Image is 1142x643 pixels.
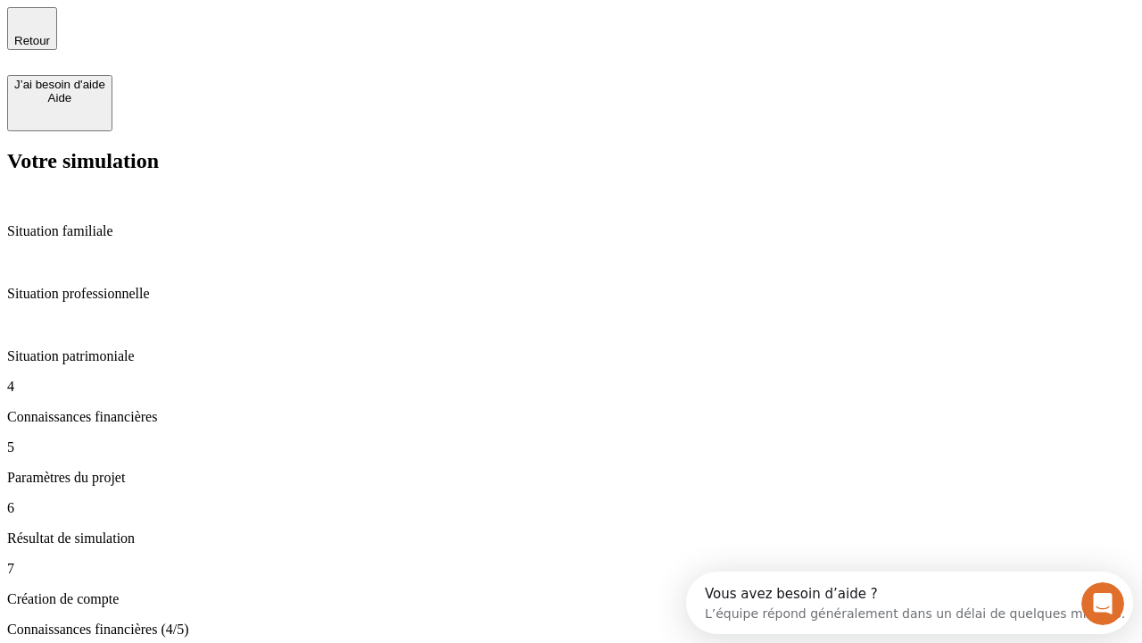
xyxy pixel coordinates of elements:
[7,409,1135,425] p: Connaissances financières
[14,78,105,91] div: J’ai besoin d'aide
[7,7,57,50] button: Retour
[14,91,105,104] div: Aide
[7,591,1135,607] p: Création de compte
[7,439,1135,455] p: 5
[7,149,1135,173] h2: Votre simulation
[19,29,439,48] div: L’équipe répond généralement dans un délai de quelques minutes.
[7,7,492,56] div: Ouvrir le Messenger Intercom
[7,348,1135,364] p: Situation patrimoniale
[7,530,1135,547] p: Résultat de simulation
[686,572,1133,634] iframe: Intercom live chat discovery launcher
[7,286,1135,302] p: Situation professionnelle
[7,75,112,131] button: J’ai besoin d'aideAide
[1081,582,1124,625] iframe: Intercom live chat
[7,561,1135,577] p: 7
[14,34,50,47] span: Retour
[7,500,1135,516] p: 6
[7,223,1135,239] p: Situation familiale
[7,379,1135,395] p: 4
[7,622,1135,638] p: Connaissances financières (4/5)
[7,470,1135,486] p: Paramètres du projet
[19,15,439,29] div: Vous avez besoin d’aide ?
